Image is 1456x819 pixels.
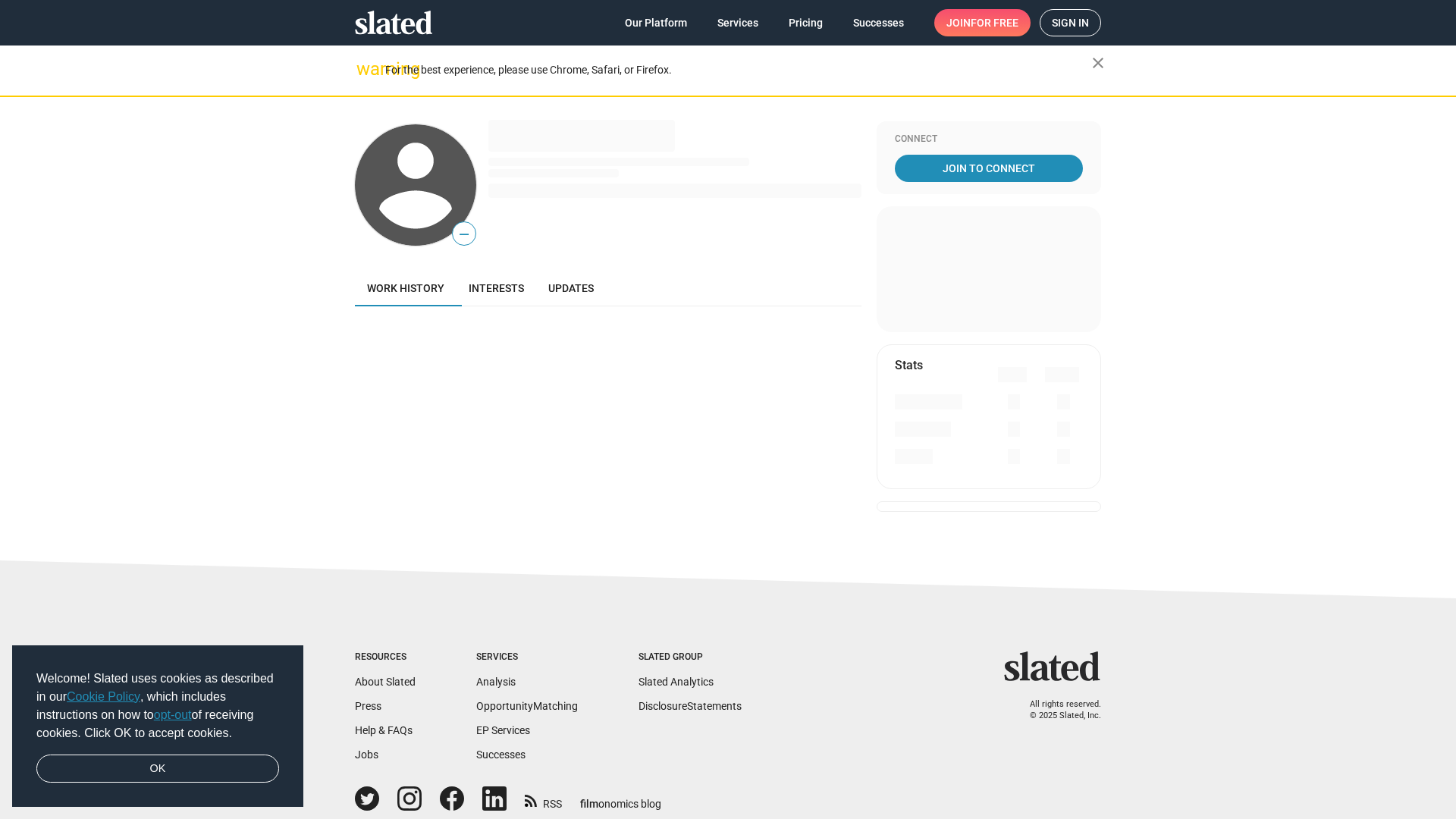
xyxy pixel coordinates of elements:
[1014,699,1101,721] p: All rights reserved. © 2025 Slated, Inc.
[971,9,1018,36] span: for free
[639,676,714,688] a: Slated Analytics
[717,9,758,36] span: Services
[385,60,1092,80] div: For the best experience, please use Chrome, Safari, or Firefox.
[895,133,1083,146] div: Connect
[525,788,562,811] a: RSS
[356,60,375,78] mat-icon: warning
[625,9,687,36] span: Our Platform
[895,357,923,373] mat-card-title: Stats
[36,755,279,783] a: dismiss cookie message
[355,748,378,761] a: Jobs
[355,676,416,688] a: About Slated
[1089,54,1107,72] mat-icon: close
[36,670,279,742] span: Welcome! Slated uses cookies as described in our , which includes instructions on how to of recei...
[934,9,1031,36] a: Joinfor free
[476,724,530,736] a: EP Services
[355,651,416,664] div: Resources
[476,700,578,712] a: OpportunityMatching
[705,9,770,36] a: Services
[67,690,140,703] a: Cookie Policy
[1040,9,1101,36] a: Sign in
[12,645,303,808] div: cookieconsent
[1052,10,1089,36] span: Sign in
[536,270,606,306] a: Updates
[355,724,413,736] a: Help & FAQs
[154,708,192,721] a: opt-out
[946,9,1018,36] span: Join
[841,9,916,36] a: Successes
[580,785,661,811] a: filmonomics blog
[777,9,835,36] a: Pricing
[613,9,699,36] a: Our Platform
[898,155,1080,182] span: Join To Connect
[548,282,594,294] span: Updates
[853,9,904,36] span: Successes
[476,748,526,761] a: Successes
[580,798,598,810] span: film
[476,651,578,664] div: Services
[355,700,381,712] a: Press
[639,651,742,664] div: Slated Group
[789,9,823,36] span: Pricing
[367,282,444,294] span: Work history
[457,270,536,306] a: Interests
[453,224,475,244] span: —
[895,155,1083,182] a: Join To Connect
[476,676,516,688] a: Analysis
[469,282,524,294] span: Interests
[639,700,742,712] a: DisclosureStatements
[355,270,457,306] a: Work history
